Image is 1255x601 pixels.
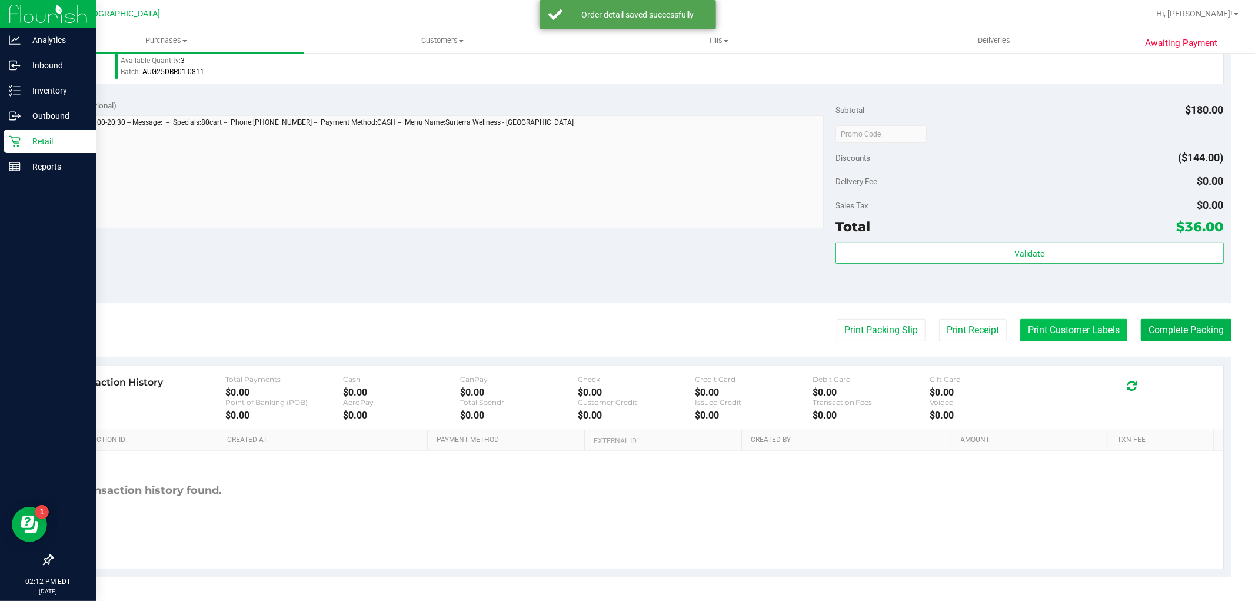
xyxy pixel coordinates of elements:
[930,410,1047,421] div: $0.00
[12,507,47,542] iframe: Resource center
[1177,218,1224,235] span: $36.00
[1145,36,1217,50] span: Awaiting Payment
[343,410,460,421] div: $0.00
[835,201,868,210] span: Sales Tax
[751,436,947,445] a: Created By
[225,398,342,407] div: Point of Banking (POB)
[80,9,161,19] span: [GEOGRAPHIC_DATA]
[813,375,930,384] div: Debit Card
[1186,104,1224,116] span: $180.00
[460,375,577,384] div: CanPay
[28,35,304,46] span: Purchases
[695,398,812,407] div: Issued Credit
[1197,199,1224,211] span: $0.00
[961,436,1104,445] a: Amount
[813,387,930,398] div: $0.00
[21,109,91,123] p: Outbound
[1156,9,1233,18] span: Hi, [PERSON_NAME]!
[121,68,141,76] span: Batch:
[142,68,204,76] span: AUG25DBR01-0811
[813,398,930,407] div: Transaction Fees
[581,35,855,46] span: Tills
[343,387,460,398] div: $0.00
[21,84,91,98] p: Inventory
[227,436,423,445] a: Created At
[835,105,864,115] span: Subtotal
[835,243,1223,264] button: Validate
[343,398,460,407] div: AeroPay
[9,85,21,97] inline-svg: Inventory
[121,52,418,75] div: Available Quantity:
[28,28,304,53] a: Purchases
[1197,175,1224,187] span: $0.00
[5,587,91,596] p: [DATE]
[437,436,580,445] a: Payment Method
[9,59,21,71] inline-svg: Inbound
[9,34,21,46] inline-svg: Analytics
[35,505,49,519] iframe: Resource center unread badge
[837,319,926,341] button: Print Packing Slip
[1014,249,1044,258] span: Validate
[578,398,695,407] div: Customer Credit
[569,9,707,21] div: Order detail saved successfully
[962,35,1026,46] span: Deliveries
[9,135,21,147] inline-svg: Retail
[939,319,1007,341] button: Print Receipt
[305,35,580,46] span: Customers
[695,387,812,398] div: $0.00
[460,398,577,407] div: Total Spendr
[695,410,812,421] div: $0.00
[580,28,856,53] a: Tills
[225,410,342,421] div: $0.00
[930,387,1047,398] div: $0.00
[9,161,21,172] inline-svg: Reports
[21,58,91,72] p: Inbound
[584,430,741,451] th: External ID
[61,451,222,530] div: No transaction history found.
[813,410,930,421] div: $0.00
[1179,151,1224,164] span: ($144.00)
[225,387,342,398] div: $0.00
[1020,319,1127,341] button: Print Customer Labels
[21,160,91,174] p: Reports
[1118,436,1209,445] a: Txn Fee
[21,33,91,47] p: Analytics
[835,218,870,235] span: Total
[835,177,877,186] span: Delivery Fee
[835,125,927,143] input: Promo Code
[225,375,342,384] div: Total Payments
[343,375,460,384] div: Cash
[578,410,695,421] div: $0.00
[578,387,695,398] div: $0.00
[9,110,21,122] inline-svg: Outbound
[304,28,580,53] a: Customers
[835,147,870,168] span: Discounts
[930,375,1047,384] div: Gift Card
[69,436,214,445] a: Transaction ID
[1141,319,1231,341] button: Complete Packing
[460,387,577,398] div: $0.00
[930,398,1047,407] div: Voided
[460,410,577,421] div: $0.00
[21,134,91,148] p: Retail
[5,576,91,587] p: 02:12 PM EDT
[578,375,695,384] div: Check
[695,375,812,384] div: Credit Card
[856,28,1132,53] a: Deliveries
[181,57,185,65] span: 3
